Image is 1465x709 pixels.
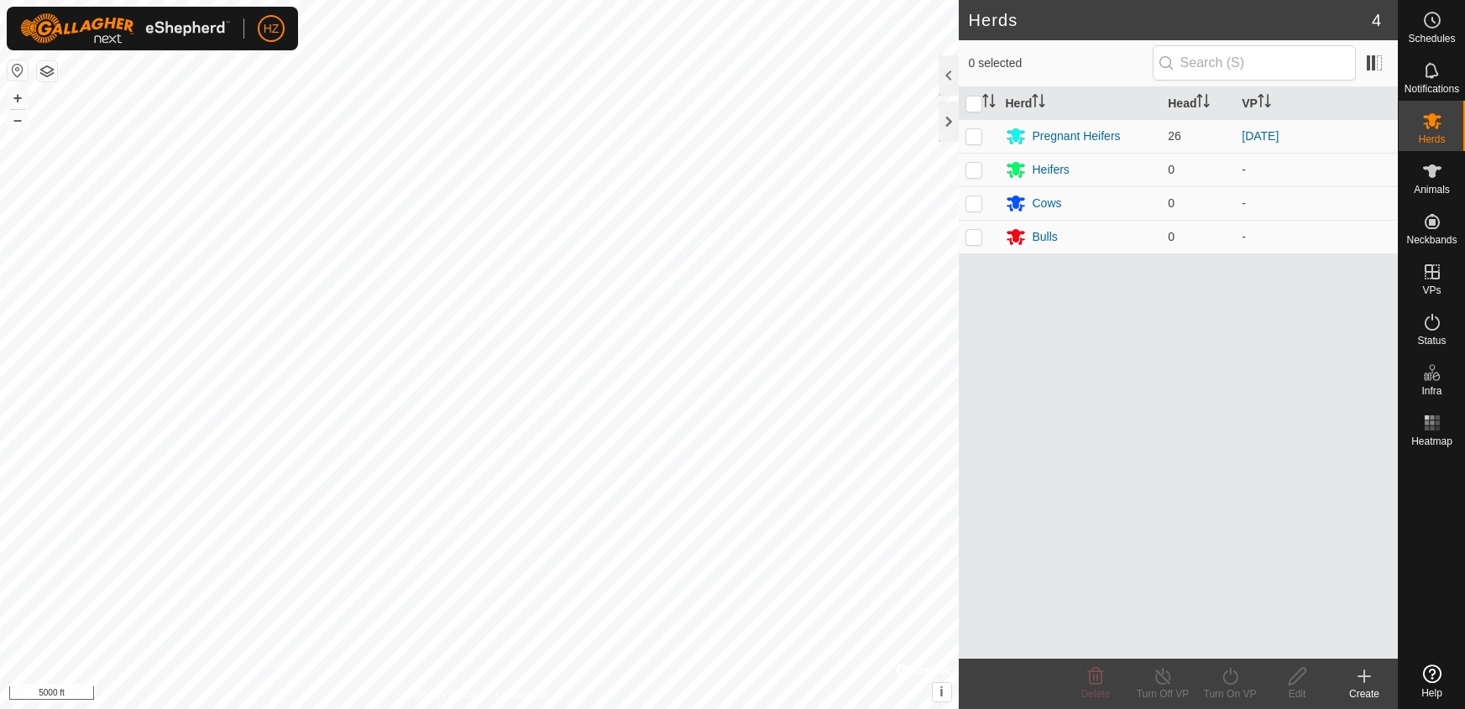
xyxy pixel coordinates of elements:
[1405,84,1459,94] span: Notifications
[1411,436,1452,446] span: Heatmap
[1235,87,1398,120] th: VP
[413,687,476,702] a: Privacy Policy
[1235,220,1398,253] td: -
[1168,196,1175,210] span: 0
[1033,128,1121,145] div: Pregnant Heifers
[1129,686,1196,701] div: Turn Off VP
[1168,129,1181,143] span: 26
[982,96,996,110] p-sorticon: Activate to sort
[939,685,943,699] span: i
[8,88,28,108] button: +
[495,687,545,702] a: Contact Us
[37,61,57,81] button: Map Layers
[1264,686,1331,701] div: Edit
[969,55,1153,72] span: 0 selected
[933,683,951,701] button: i
[1161,87,1235,120] th: Head
[1033,228,1058,246] div: Bulls
[20,13,230,44] img: Gallagher Logo
[1421,386,1441,396] span: Infra
[1258,96,1271,110] p-sorticon: Activate to sort
[8,110,28,130] button: –
[264,20,280,38] span: HZ
[1417,336,1446,346] span: Status
[1235,153,1398,186] td: -
[1422,285,1441,295] span: VPs
[1168,230,1175,243] span: 0
[1242,129,1279,143] a: [DATE]
[999,87,1162,120] th: Herd
[1372,8,1381,33] span: 4
[1399,658,1465,705] a: Help
[1153,45,1356,81] input: Search (S)
[1081,688,1111,700] span: Delete
[969,10,1372,30] h2: Herds
[1032,96,1045,110] p-sorticon: Activate to sort
[1033,161,1070,179] div: Heifers
[1418,134,1445,144] span: Herds
[1033,195,1062,212] div: Cows
[1408,34,1455,44] span: Schedules
[8,60,28,81] button: Reset Map
[1168,163,1175,176] span: 0
[1196,96,1210,110] p-sorticon: Activate to sort
[1421,688,1442,698] span: Help
[1235,186,1398,220] td: -
[1331,686,1398,701] div: Create
[1406,235,1457,245] span: Neckbands
[1414,185,1450,195] span: Animals
[1196,686,1264,701] div: Turn On VP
